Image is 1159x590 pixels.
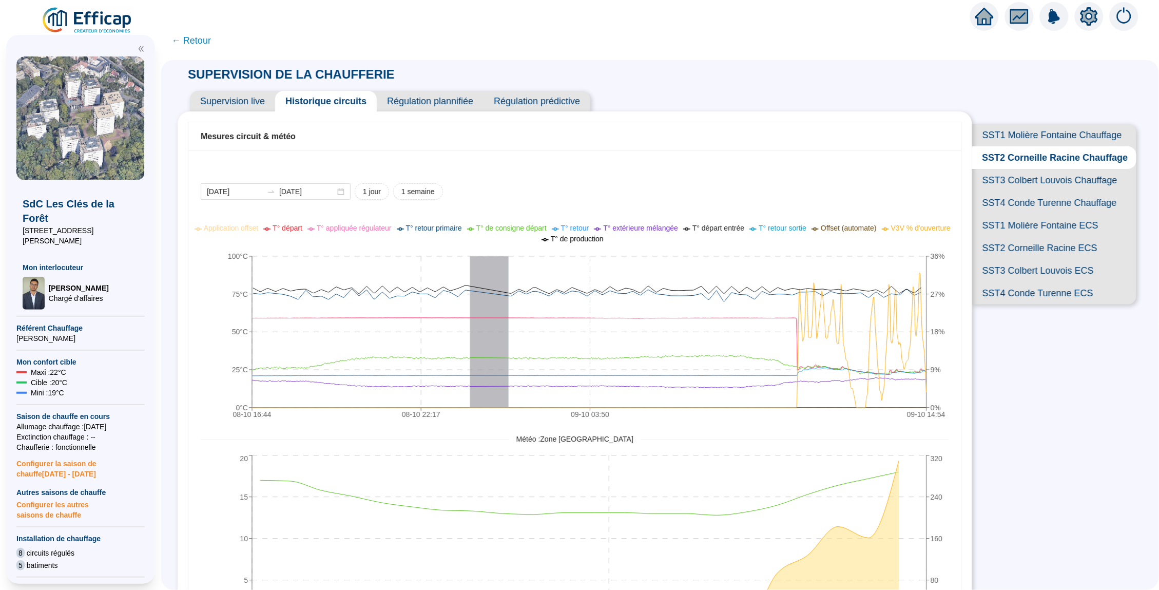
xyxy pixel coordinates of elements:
span: [PERSON_NAME] [49,283,109,293]
span: 1 semaine [401,186,435,197]
tspan: 160 [931,535,943,543]
span: Autres saisons de chauffe [16,487,145,498]
span: Régulation prédictive [484,91,590,111]
tspan: 240 [931,493,943,501]
span: Configurer la saison de chauffe [DATE] - [DATE] [16,452,145,479]
span: Configurer les autres saisons de chauffe [16,498,145,520]
span: SST4 Conde Turenne ECS [972,282,1136,304]
tspan: 20 [240,455,248,463]
span: SST3 Colbert Louvois ECS [972,259,1136,282]
span: Mon interlocuteur [23,262,139,273]
tspan: 15 [240,493,248,501]
tspan: 9% [931,366,941,374]
span: circuits régulés [27,548,74,558]
span: Offset (automate) [821,224,877,232]
span: Référent Chauffage [16,323,145,333]
span: SST3 Colbert Louvois Chauffage [972,169,1136,192]
span: ← Retour [171,33,211,48]
tspan: 5 [244,576,248,584]
tspan: 36% [931,252,945,260]
tspan: 0°C [236,404,248,412]
tspan: 09-10 03:50 [571,410,609,418]
span: Chargé d'affaires [49,293,109,303]
img: efficap energie logo [41,6,134,35]
span: swap-right [267,187,275,196]
tspan: 08-10 16:44 [233,410,272,418]
tspan: 27% [931,290,945,298]
span: T° retour sortie [759,224,806,232]
span: T° appliquée régulateur [317,224,392,232]
span: V3V % d'ouverture [891,224,951,232]
span: 5 [16,560,25,570]
span: Installation de chauffage [16,534,145,544]
span: Historique circuits [275,91,377,111]
span: Mini : 19 °C [31,388,64,398]
tspan: 09-10 14:54 [907,410,945,418]
span: Régulation plannifiée [377,91,484,111]
tspan: 75°C [232,290,248,298]
tspan: 50°C [232,328,248,336]
span: [STREET_ADDRESS][PERSON_NAME] [23,225,139,246]
img: Chargé d'affaires [23,277,45,310]
span: Allumage chauffage : [DATE] [16,422,145,432]
tspan: 0% [931,404,941,412]
span: Cible : 20 °C [31,377,67,388]
span: SST2 Corneille Racine ECS [972,237,1136,259]
span: Application offset [204,224,258,232]
tspan: 08-10 22:17 [402,410,440,418]
span: T° de consigne départ [476,224,547,232]
span: SUPERVISION DE LA CHAUFFERIE [178,67,405,81]
span: batiments [27,560,58,570]
span: 8 [16,548,25,558]
span: T° retour primaire [406,224,462,232]
span: T° extérieure mélangée [603,224,678,232]
span: Saison de chauffe en cours [16,411,145,422]
span: Exctinction chauffage : -- [16,432,145,442]
span: [PERSON_NAME] [16,333,145,344]
span: home [975,7,994,26]
input: Date de début [207,186,263,197]
span: SST4 Conde Turenne Chauffage [972,192,1136,214]
span: T° de production [551,235,604,243]
span: Météo : Zone [GEOGRAPHIC_DATA] [509,434,641,445]
span: SST2 Corneille Racine Chauffage [972,146,1136,169]
span: SdC Les Clés de la Forêt [23,197,139,225]
span: SST1 Molière Fontaine Chauffage [972,124,1136,146]
tspan: 10 [240,535,248,543]
span: Supervision live [190,91,275,111]
span: Mon confort cible [16,357,145,367]
span: to [267,187,275,196]
tspan: 320 [931,455,943,463]
tspan: 100°C [228,252,248,260]
span: T° départ [273,224,302,232]
span: T° retour [561,224,589,232]
span: Chaufferie : fonctionnelle [16,442,145,452]
span: fund [1010,7,1029,26]
button: 1 jour [355,183,389,200]
img: alerts [1040,2,1069,31]
span: Maxi : 22 °C [31,367,66,377]
span: 1 jour [363,186,381,197]
tspan: 25°C [232,366,248,374]
div: Mesures circuit & météo [201,130,949,143]
input: Date de fin [279,186,335,197]
span: T° départ entrée [692,224,744,232]
span: SST1 Molière Fontaine ECS [972,214,1136,237]
tspan: 18% [931,328,945,336]
span: setting [1080,7,1098,26]
span: double-left [138,45,145,52]
tspan: 80 [931,576,939,584]
button: 1 semaine [393,183,443,200]
img: alerts [1110,2,1138,31]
